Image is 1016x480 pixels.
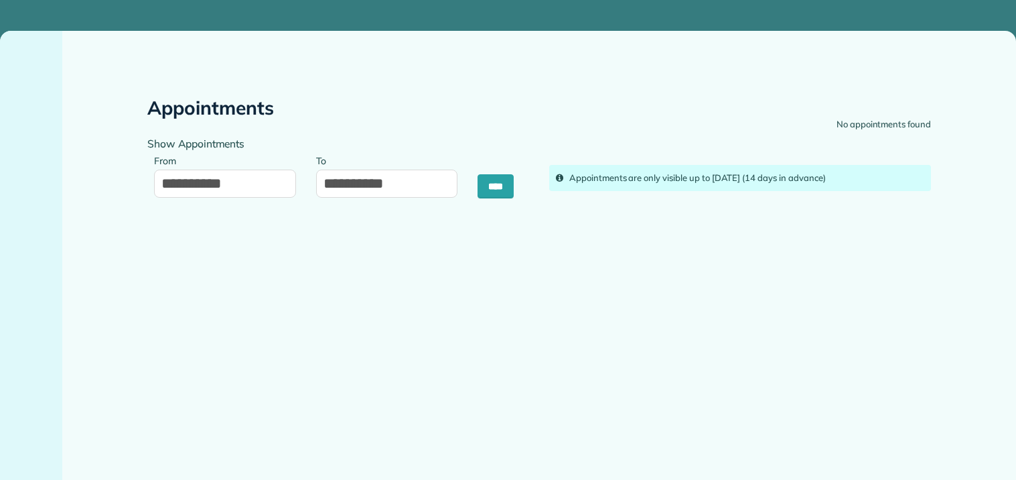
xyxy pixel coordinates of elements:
[147,138,529,149] h4: Show Appointments
[837,118,931,131] div: No appointments found
[154,147,183,172] label: From
[147,98,274,119] h2: Appointments
[569,172,924,185] div: Appointments are only visible up to [DATE] (14 days in advance)
[316,147,333,172] label: To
